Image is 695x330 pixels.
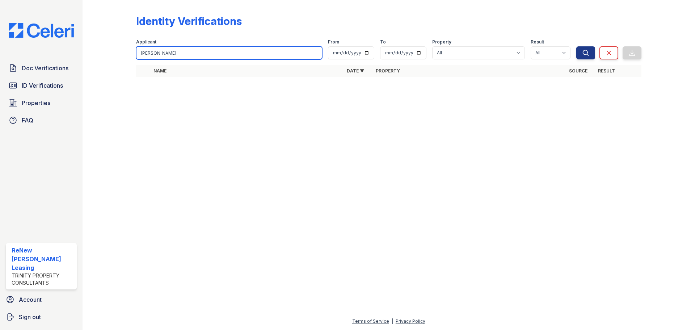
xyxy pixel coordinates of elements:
[3,310,80,324] a: Sign out
[136,46,322,59] input: Search by name or phone number
[347,68,364,74] a: Date ▼
[531,39,544,45] label: Result
[153,68,167,74] a: Name
[432,39,451,45] label: Property
[22,64,68,72] span: Doc Verifications
[328,39,339,45] label: From
[3,23,80,38] img: CE_Logo_Blue-a8612792a0a2168367f1c8372b55b34899dd931a85d93a1a3d3e32e68fde9ad4.png
[22,116,33,125] span: FAQ
[6,96,77,110] a: Properties
[352,318,389,324] a: Terms of Service
[136,14,242,28] div: Identity Verifications
[392,318,393,324] div: |
[6,78,77,93] a: ID Verifications
[19,313,41,321] span: Sign out
[380,39,386,45] label: To
[396,318,425,324] a: Privacy Policy
[3,292,80,307] a: Account
[376,68,400,74] a: Property
[12,272,74,287] div: Trinity Property Consultants
[22,99,50,107] span: Properties
[569,68,587,74] a: Source
[6,61,77,75] a: Doc Verifications
[598,68,615,74] a: Result
[136,39,156,45] label: Applicant
[12,246,74,272] div: ReNew [PERSON_NAME] Leasing
[22,81,63,90] span: ID Verifications
[19,295,42,304] span: Account
[6,113,77,128] a: FAQ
